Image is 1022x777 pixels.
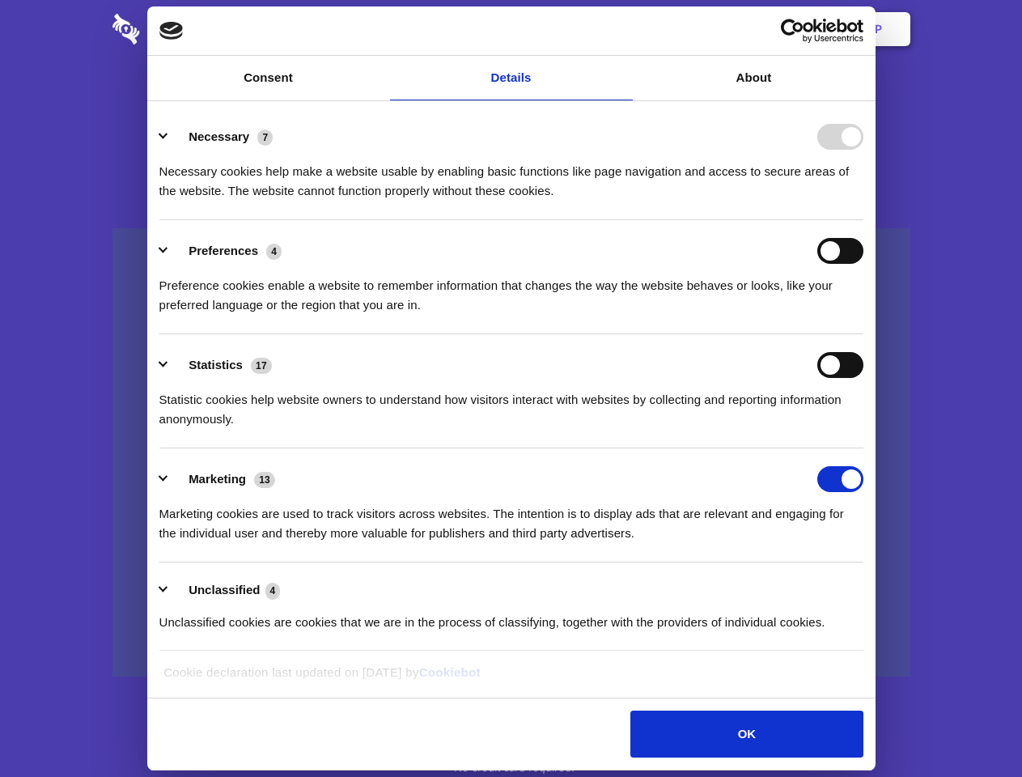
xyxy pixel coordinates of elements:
span: 17 [251,358,272,374]
h4: Auto-redaction of sensitive data, encrypted data sharing and self-destructing private chats. Shar... [112,147,910,201]
label: Preferences [189,244,258,257]
div: Statistic cookies help website owners to understand how visitors interact with websites by collec... [159,378,863,429]
iframe: Drift Widget Chat Controller [941,696,1003,758]
span: 4 [265,583,281,599]
a: Consent [147,56,390,100]
div: Preference cookies enable a website to remember information that changes the way the website beha... [159,264,863,315]
a: Login [734,4,804,54]
button: Preferences (4) [159,238,292,264]
label: Necessary [189,129,249,143]
label: Statistics [189,358,243,372]
button: Marketing (13) [159,466,286,492]
label: Marketing [189,472,246,486]
h1: Eliminate Slack Data Loss. [112,73,910,131]
a: Cookiebot [419,665,481,679]
span: 13 [254,472,275,488]
a: Wistia video thumbnail [112,228,910,677]
img: logo-wordmark-white-trans-d4663122ce5f474addd5e946df7df03e33cb6a1c49d2221995e7729f52c070b2.svg [112,14,251,45]
a: Usercentrics Cookiebot - opens in a new window [722,19,863,43]
button: Statistics (17) [159,352,282,378]
a: Details [390,56,633,100]
span: 7 [257,129,273,146]
button: Necessary (7) [159,124,283,150]
a: About [633,56,876,100]
img: logo [159,22,184,40]
a: Pricing [475,4,545,54]
button: OK [630,711,863,758]
div: Marketing cookies are used to track visitors across websites. The intention is to display ads tha... [159,492,863,543]
div: Necessary cookies help make a website usable by enabling basic functions like page navigation and... [159,150,863,201]
div: Cookie declaration last updated on [DATE] by [151,663,871,694]
a: Contact [656,4,731,54]
button: Unclassified (4) [159,580,290,601]
div: Unclassified cookies are cookies that we are in the process of classifying, together with the pro... [159,601,863,632]
span: 4 [266,244,282,260]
